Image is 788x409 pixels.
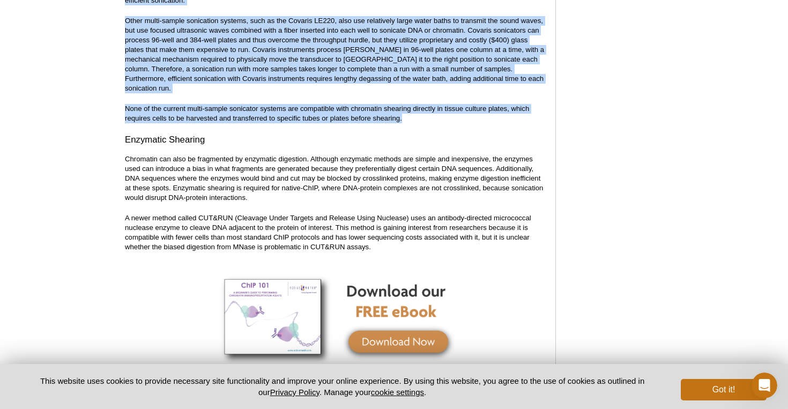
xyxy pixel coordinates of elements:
[125,104,545,123] p: None of the current multi-sample sonicator systems are compatible with chromatin shearing directl...
[125,16,545,93] p: Other multi-sample sonication systems, such as the Covaris LE220, also use relatively large water...
[681,379,767,400] button: Got it!
[270,388,319,397] a: Privacy Policy
[125,133,545,146] h3: Enzymatic Shearing
[21,375,663,398] p: This website uses cookies to provide necessary site functionality and improve your online experie...
[125,213,545,252] p: A newer method called CUT&RUN (Cleavage Under Targets and Release Using Nuclease) uses an antibod...
[125,154,545,203] p: Chromatin can also be fragmented by enzymatic digestion. Although enzymatic methods are simple an...
[201,271,469,366] img: ChIP eBook
[752,373,777,398] iframe: Intercom live chat
[371,388,424,397] button: cookie settings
